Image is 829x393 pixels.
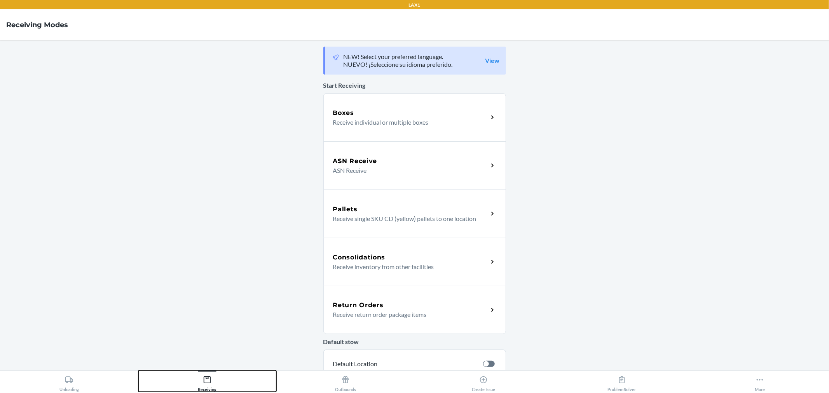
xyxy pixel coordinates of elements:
div: Problem Solver [607,372,636,392]
p: Receive return order package items [333,310,482,319]
a: View [485,57,500,64]
p: Receive single SKU CD (yellow) pallets to one location [333,214,482,223]
button: Create Issue [415,370,553,392]
p: Receive inventory from other facilities [333,262,482,271]
div: Outbounds [335,372,356,392]
a: Return OrdersReceive return order package items [323,286,506,334]
button: Receiving [138,370,277,392]
h5: ASN Receive [333,157,377,166]
a: ASN ReceiveASN Receive [323,141,506,190]
h5: Consolidations [333,253,386,262]
h5: Boxes [333,108,354,118]
div: Unloading [59,372,79,392]
p: Start Receiving [323,81,506,90]
p: NUEVO! ¡Seleccione su idioma preferido. [344,61,453,68]
a: BoxesReceive individual or multiple boxes [323,93,506,141]
button: Problem Solver [553,370,691,392]
p: LAX1 [409,2,421,9]
button: Outbounds [276,370,415,392]
p: Default Location [333,359,477,369]
h5: Return Orders [333,301,384,310]
div: Create Issue [472,372,495,392]
a: ConsolidationsReceive inventory from other facilities [323,238,506,286]
h4: Receiving Modes [6,20,68,30]
a: PalletsReceive single SKU CD (yellow) pallets to one location [323,190,506,238]
p: NEW! Select your preferred language. [344,53,453,61]
p: Default stow [323,337,506,346]
h5: Pallets [333,205,358,214]
p: Receive individual or multiple boxes [333,118,482,127]
p: ASN Receive [333,166,482,175]
div: More [755,372,765,392]
div: Receiving [198,372,216,392]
